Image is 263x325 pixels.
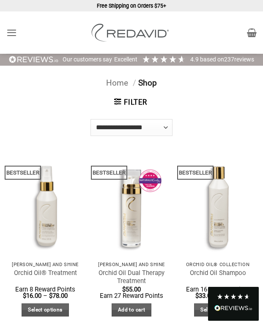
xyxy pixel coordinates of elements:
a: Menu [6,22,17,43]
img: REDAVID Orchid Oil Treatment 90ml [6,153,84,257]
img: REVIEWS.io [9,56,59,64]
p: Orchid Oil® Collection [183,262,252,267]
bdi: 33.00 [195,292,214,300]
span: Earn 16 Reward Points [186,286,249,293]
a: Add to cart: “Orchid Oil Dual Therapy Treatment” [112,303,152,317]
div: Excellent [114,56,137,64]
div: 4.8 Stars [216,293,250,300]
img: REDAVID Orchid Oil Dual Therapy ~ Award Winning Curl Care [93,153,170,257]
a: Select options for “Orchid Oil Shampoo” [194,303,241,317]
span: reviews [234,56,254,63]
span: / [133,78,136,88]
a: Orchid Oil Shampoo [190,269,246,277]
span: 4.9 [190,56,200,63]
span: $ [23,292,26,300]
p: [PERSON_NAME] and Shine [11,262,80,267]
span: Based on [200,56,224,63]
span: – [43,292,47,300]
div: Read All Reviews [214,303,252,314]
a: View cart [247,23,257,42]
a: Filter [114,97,147,107]
nav: Breadcrumb [6,77,257,90]
span: $ [195,292,199,300]
strong: Filter [124,98,147,106]
span: Earn 8 Reward Points [15,286,75,293]
bdi: 55.00 [122,286,141,293]
div: 4.92 Stars [142,55,186,64]
a: Orchid Oil Dual Therapy Treatment [97,269,166,286]
span: 237 [224,56,234,63]
img: REVIEWS.io [214,305,252,311]
a: Orchid Oil® Treatment [14,269,77,277]
select: Shop order [90,119,173,136]
img: REDAVID Salon Products | United States [89,24,174,42]
img: REDAVID Orchid Oil Shampoo [179,153,257,257]
a: Select options for “Orchid Oil® Treatment” [22,303,69,317]
span: Earn 27 Reward Points [100,292,163,300]
bdi: 78.00 [49,292,68,300]
span: $ [49,292,52,300]
p: [PERSON_NAME] and Shine [97,262,166,267]
div: Read All Reviews [208,287,259,321]
span: $ [122,286,126,293]
strong: Free Shipping on Orders $75+ [97,3,166,9]
bdi: 16.00 [23,292,41,300]
a: Home [106,78,128,88]
div: Our customers say [63,56,112,64]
